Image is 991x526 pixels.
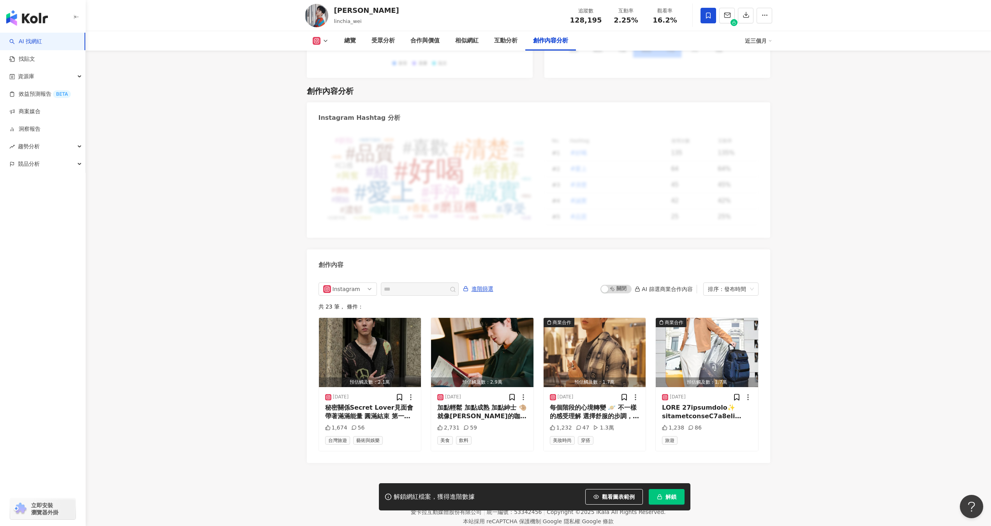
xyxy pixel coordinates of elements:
[9,144,15,149] span: rise
[544,318,646,387] img: post-image
[472,283,493,295] span: 進階篩選
[550,436,575,445] span: 美妝時尚
[576,424,590,432] div: 47
[665,494,676,500] span: 解鎖
[18,68,34,85] span: 資源庫
[541,518,543,524] span: |
[334,5,399,15] div: [PERSON_NAME]
[351,424,365,432] div: 56
[635,286,692,292] div: AI 篩選商業合作內容
[319,114,400,122] div: Instagram Hashtag 分析
[596,509,609,515] a: iKala
[665,319,683,326] div: 商業合作
[533,36,568,46] div: 創作內容分析
[431,318,533,387] img: post-image
[656,318,758,387] button: 商業合作預估觸及數：1.7萬
[18,138,40,155] span: 趨勢分析
[656,377,758,387] div: 預估觸及數：1.7萬
[325,403,415,421] div: 秘密關係Secret Lover見面會 帶著滿滿能量 圓滿結束 第一次在海景第一排 跟大家一起當見證人🌹 原來當嘉賓是這麼好玩 以後只當嘉賓好了🤣 Clothes @allsaintstaiwan
[463,424,477,432] div: 59
[745,35,772,47] div: 近三個月
[455,36,479,46] div: 相似網紅
[487,509,542,515] div: 統一編號：53342456
[553,319,571,326] div: 商業合作
[649,489,685,505] button: 解鎖
[410,36,440,46] div: 合作與價值
[437,424,459,432] div: 2,731
[708,283,747,295] div: 排序：發布時間
[602,494,635,500] span: 觀看圖表範例
[662,436,678,445] span: 旅遊
[456,436,472,445] span: 飲料
[10,498,76,519] a: chrome extension立即安裝 瀏覽器外掛
[582,518,614,524] a: Google 條款
[9,125,40,133] a: 洞察報告
[319,318,421,387] button: 預估觸及數：2.1萬
[31,502,58,516] span: 立即安裝 瀏覽器外掛
[319,261,343,269] div: 創作內容
[319,303,759,310] div: 共 23 筆 ， 條件：
[9,90,71,98] a: 效益預測報告BETA
[333,283,358,295] div: Instagram
[307,86,354,96] div: 創作內容分析
[614,16,638,24] span: 2.25%
[431,377,533,387] div: 預估觸及數：2.9萬
[593,424,614,432] div: 1.3萬
[544,377,646,387] div: 預估觸及數：1.7萬
[463,282,494,295] button: 進階篩選
[550,424,572,432] div: 1,232
[578,436,593,445] span: 穿搭
[544,318,646,387] button: 商業合作預估觸及數：1.7萬
[662,424,684,432] div: 1,238
[463,517,614,526] span: 本站採用 reCAPTCHA 保護機制
[494,36,518,46] div: 互動分析
[656,318,758,387] img: post-image
[445,394,461,400] div: [DATE]
[319,377,421,387] div: 預估觸及數：2.1萬
[319,318,421,387] img: post-image
[431,318,533,387] button: 預估觸及數：2.9萬
[550,403,640,421] div: 每個階段的心境轉變 🪐 不一樣的感受理解 選擇舒服的步調，喜歡的衣服，想走的方向 活得更像自己，世界的顏色，也會跟著改變 ALLSAINTS 台北 101 門市嶄新開幕，特別推出限量聯名熊，將標...
[325,436,350,445] span: 台灣旅遊
[325,424,347,432] div: 1,674
[18,155,40,173] span: 競品分析
[670,394,686,400] div: [DATE]
[437,403,527,421] div: 加點輕鬆 加點成熟 加點紳士 🤏🏼 就像[PERSON_NAME]的咖啡加了一堆調味 每個時期的遇見 用心感受這些過程 #秘密關係SecretLover
[570,7,602,15] div: 追蹤數
[334,18,362,24] span: linchia_wei
[650,7,680,15] div: 觀看率
[570,16,602,24] span: 128,195
[653,16,677,24] span: 16.2%
[305,4,328,27] img: KOL Avatar
[394,493,475,501] div: 解鎖網紅檔案，獲得進階數據
[611,7,641,15] div: 互動率
[411,509,482,515] div: 愛卡拉互動媒體股份有限公司
[333,394,349,400] div: [DATE]
[543,509,545,515] span: |
[585,489,643,505] button: 觀看圖表範例
[9,108,40,116] a: 商案媒合
[6,10,48,26] img: logo
[437,436,453,445] span: 美食
[547,509,665,515] div: Copyright © 2025 All Rights Reserved.
[688,424,702,432] div: 86
[483,509,485,515] span: |
[12,503,28,515] img: chrome extension
[543,518,580,524] a: Google 隱私權
[371,36,395,46] div: 受眾分析
[9,38,42,46] a: searchAI 找網紅
[662,403,752,421] div: LORE 27ipsumdolo✨ sitametconseC7a8eli seddoeiu temporincididuntut labor etdOLORE ma Aliqu Enimadm...
[580,518,582,524] span: |
[558,394,574,400] div: [DATE]
[353,436,383,445] span: 藝術與娛樂
[9,55,35,63] a: 找貼文
[344,36,356,46] div: 總覽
